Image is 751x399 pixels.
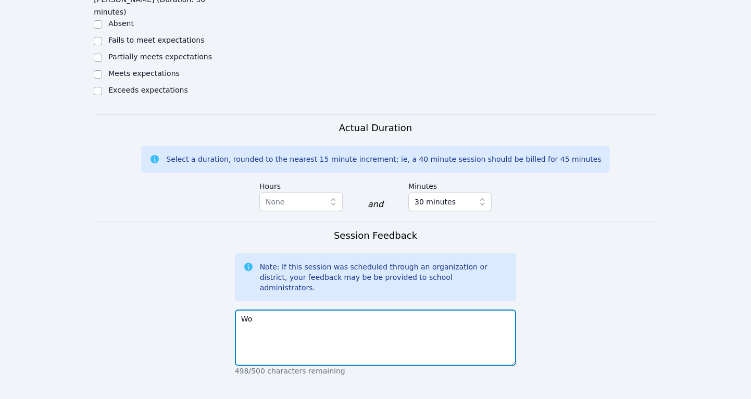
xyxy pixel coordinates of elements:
[259,192,343,211] button: None
[235,310,517,366] textarea: Wo
[108,53,212,61] label: Partially meets expectations
[108,69,180,78] label: Meets expectations
[415,196,456,208] span: 30 minutes
[235,366,517,376] p: 498/500 characters remaining
[266,198,285,206] span: None
[339,121,412,135] h3: Actual Duration
[408,177,492,192] label: Minutes
[259,177,343,192] label: Hours
[108,86,187,94] label: Exceeds expectations
[108,36,204,44] label: Fails to meet expectations
[260,262,508,293] div: Note: If this session was scheduled through an organization or district, your feedback may be be ...
[408,192,492,211] button: 30 minutes
[108,19,134,28] label: Absent
[334,228,417,243] h3: Session Feedback
[166,154,601,164] div: Select a duration, rounded to the nearest 15 minute increment; ie, a 40 minute session should be ...
[368,198,383,211] div: and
